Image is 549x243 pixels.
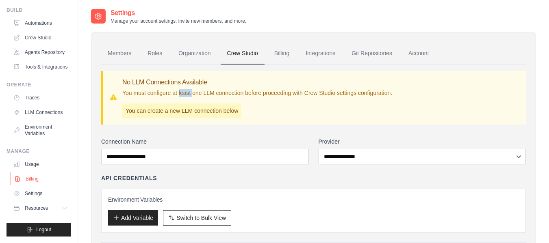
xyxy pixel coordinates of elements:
h3: Environment Variables [108,196,519,204]
a: Settings [10,187,71,200]
h3: No LLM Connections Available [122,77,392,87]
button: Switch to Bulk View [163,210,231,226]
a: Environment Variables [10,120,71,140]
div: Operate [7,82,71,88]
a: Agents Repository [10,46,71,59]
p: You must configure at least one LLM connection before proceeding with Crew Studio settings config... [122,89,392,97]
p: Manage your account settings, invite new members, and more. [111,18,246,24]
label: Connection Name [101,138,309,146]
h4: API Credentials [101,174,157,182]
a: Traces [10,91,71,104]
div: Manage [7,148,71,155]
a: Members [101,43,138,65]
a: Account [402,43,436,65]
a: Integrations [299,43,342,65]
iframe: Chat Widget [508,204,549,243]
button: Logout [7,223,71,237]
a: Billing [268,43,296,65]
span: Resources [25,205,48,211]
h2: Settings [111,8,246,18]
a: Crew Studio [221,43,265,65]
button: Resources [10,202,71,215]
a: Automations [10,17,71,30]
a: Crew Studio [10,31,71,44]
span: Logout [36,226,51,233]
p: You can create a new LLM connection below [122,103,241,118]
button: Add Variable [108,210,158,226]
a: Usage [10,158,71,171]
label: Provider [319,138,526,146]
a: Git Repositories [345,43,399,65]
div: Build [7,7,71,13]
span: Switch to Bulk View [176,214,226,222]
a: Billing [11,172,72,185]
a: LLM Connections [10,106,71,119]
a: Roles [141,43,169,65]
a: Tools & Integrations [10,60,71,73]
a: Organization [172,43,217,65]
